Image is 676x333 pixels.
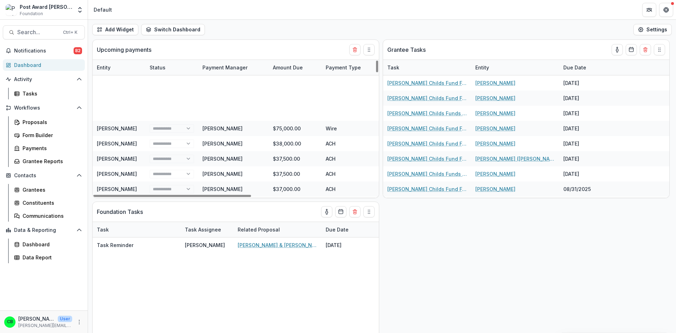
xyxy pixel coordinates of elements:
div: Constituents [23,199,79,206]
a: [PERSON_NAME] Childs Fund Fellowship Award Financial Expenditure Report [387,94,467,102]
div: Task Assignee [181,222,233,237]
div: Status [145,60,198,75]
button: Partners [642,3,656,17]
div: [PERSON_NAME] [202,125,243,132]
button: Settings [633,24,672,35]
div: [DATE] [559,75,612,91]
div: Due Date [559,60,612,75]
div: Payment Manager [198,64,252,71]
a: Dashboard [11,239,85,250]
div: Entity [471,60,559,75]
a: [PERSON_NAME] [97,171,137,177]
div: Post Award [PERSON_NAME] Childs Memorial Fund [20,3,72,11]
button: Notifications82 [3,45,85,56]
div: $75,000.00 [269,121,321,136]
div: Due Date [321,222,374,237]
a: [PERSON_NAME] Childs Funds Fellow’s Annual Progress Report [387,170,467,178]
p: User [58,316,72,322]
div: Payment Manager [198,60,269,75]
div: Status [145,64,170,71]
button: Open entity switcher [75,3,85,17]
div: Due Date [374,60,427,75]
div: Task [383,60,471,75]
div: [DATE] [374,136,427,151]
a: Communications [11,210,85,222]
div: Dashboard [23,241,79,248]
div: Grantee Reports [23,158,79,165]
span: Workflows [14,105,74,111]
div: Christina Bruno [7,320,13,324]
div: Proposals [23,118,79,126]
span: Contacts [14,173,74,179]
div: [DATE] [321,238,374,253]
div: Due Date [321,226,353,233]
button: Drag [363,44,375,55]
a: [PERSON_NAME] [475,125,515,132]
button: Delete card [640,44,651,55]
div: Due Date [559,64,590,71]
div: $37,000.00 [269,181,321,197]
div: [DATE] [559,136,612,151]
div: Task [93,226,113,233]
div: Entity [471,64,493,71]
a: [PERSON_NAME] [475,170,515,178]
div: Communications [23,212,79,220]
a: [PERSON_NAME] [475,140,515,147]
button: Delete card [349,44,361,55]
div: $37,500.00 [269,151,321,166]
div: $38,000.00 [269,136,321,151]
div: Default [94,6,112,13]
button: Get Help [659,3,673,17]
div: Amount Due [269,64,307,71]
a: [PERSON_NAME] Childs Fund Fellowship Award Financial Expenditure Report [387,79,467,87]
div: Related Proposal [233,222,321,237]
p: Foundation Tasks [97,208,143,216]
a: [PERSON_NAME] [475,110,515,117]
div: ACH [321,181,374,197]
a: [PERSON_NAME] Childs Fund Fellowship Award Financial Expenditure Report [387,140,467,147]
div: Payment Type [321,60,374,75]
div: Task [93,222,181,237]
div: Related Proposal [233,226,284,233]
a: Dashboard [3,59,85,71]
div: [DATE] [559,91,612,106]
button: Add Widget [92,24,138,35]
a: [PERSON_NAME] Childs Fund Fellowship Award Financial Expenditure Report [387,125,467,132]
a: [PERSON_NAME] Childs Fund Fellowship Award Financial Expenditure Report [387,185,467,193]
div: Payment Type [321,64,365,71]
a: Proposals [11,116,85,128]
div: Tasks [23,90,79,97]
button: Open Activity [3,74,85,85]
div: Entity [93,60,145,75]
div: [DATE] [559,106,612,121]
span: Notifications [14,48,74,54]
a: Form Builder [11,129,85,141]
div: Payments [23,144,79,152]
button: Switch Dashboard [141,24,205,35]
a: Tasks [11,88,85,99]
div: Data Report [23,254,79,261]
div: Wire [321,121,374,136]
span: Activity [14,76,74,82]
a: [PERSON_NAME] Childs Funds Fellow’s Annual Progress Report [387,110,467,117]
p: Task Reminder [97,241,133,249]
div: Entity [93,64,115,71]
div: [PERSON_NAME] [202,185,243,193]
span: Foundation [20,11,43,17]
button: Open Workflows [3,102,85,113]
a: Constituents [11,197,85,209]
div: Dashboard [14,61,79,69]
div: ACH [321,166,374,181]
button: toggle-assigned-to-me [612,44,623,55]
button: Search... [3,25,85,39]
a: Data Report [11,252,85,263]
button: Open Contacts [3,170,85,181]
a: [PERSON_NAME] [97,125,137,131]
div: ACH [321,136,374,151]
a: [PERSON_NAME] & [PERSON_NAME] [238,241,317,249]
button: Delete card [349,206,361,217]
